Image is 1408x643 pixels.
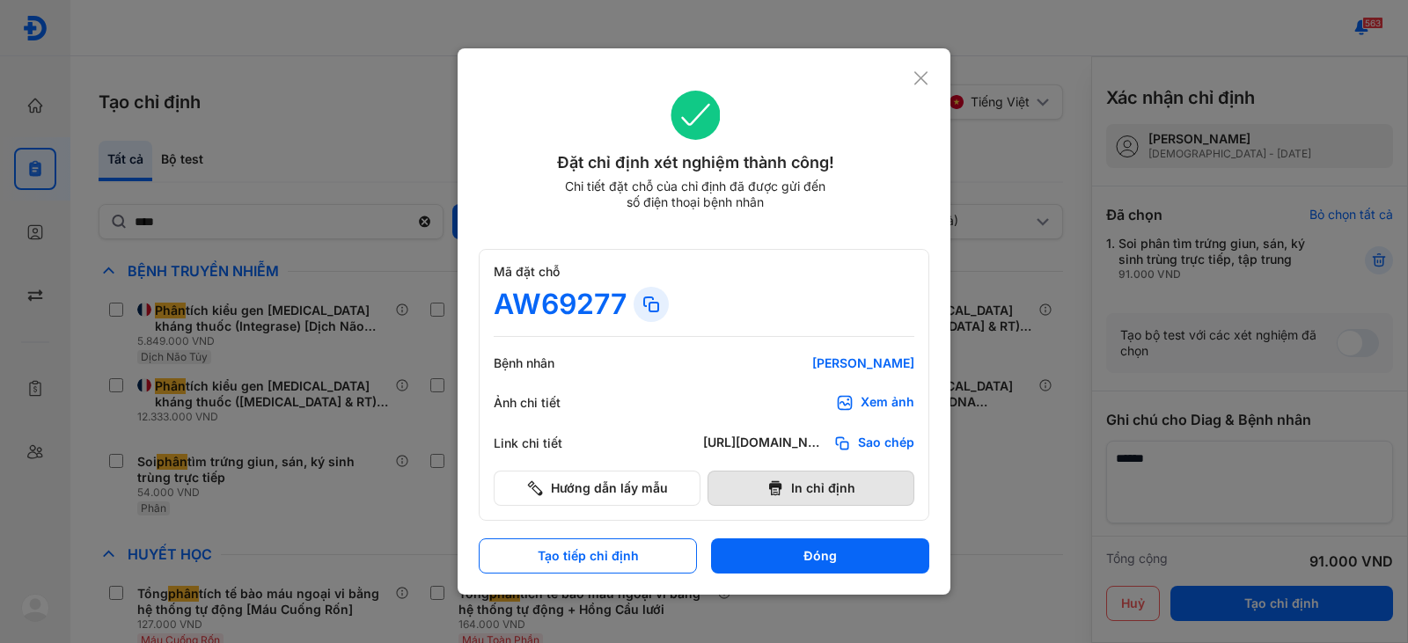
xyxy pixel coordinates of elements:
[703,355,914,371] div: [PERSON_NAME]
[494,264,914,280] div: Mã đặt chỗ
[708,471,914,506] button: In chỉ định
[711,538,929,574] button: Đóng
[703,435,826,452] div: [URL][DOMAIN_NAME]
[479,150,913,175] div: Đặt chỉ định xét nghiệm thành công!
[557,179,833,210] div: Chi tiết đặt chỗ của chỉ định đã được gửi đến số điện thoại bệnh nhân
[494,471,700,506] button: Hướng dẫn lấy mẫu
[479,538,697,574] button: Tạo tiếp chỉ định
[861,394,914,412] div: Xem ảnh
[494,355,599,371] div: Bệnh nhân
[494,287,627,322] div: AW69277
[858,435,914,452] span: Sao chép
[494,435,599,451] div: Link chi tiết
[494,395,599,411] div: Ảnh chi tiết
